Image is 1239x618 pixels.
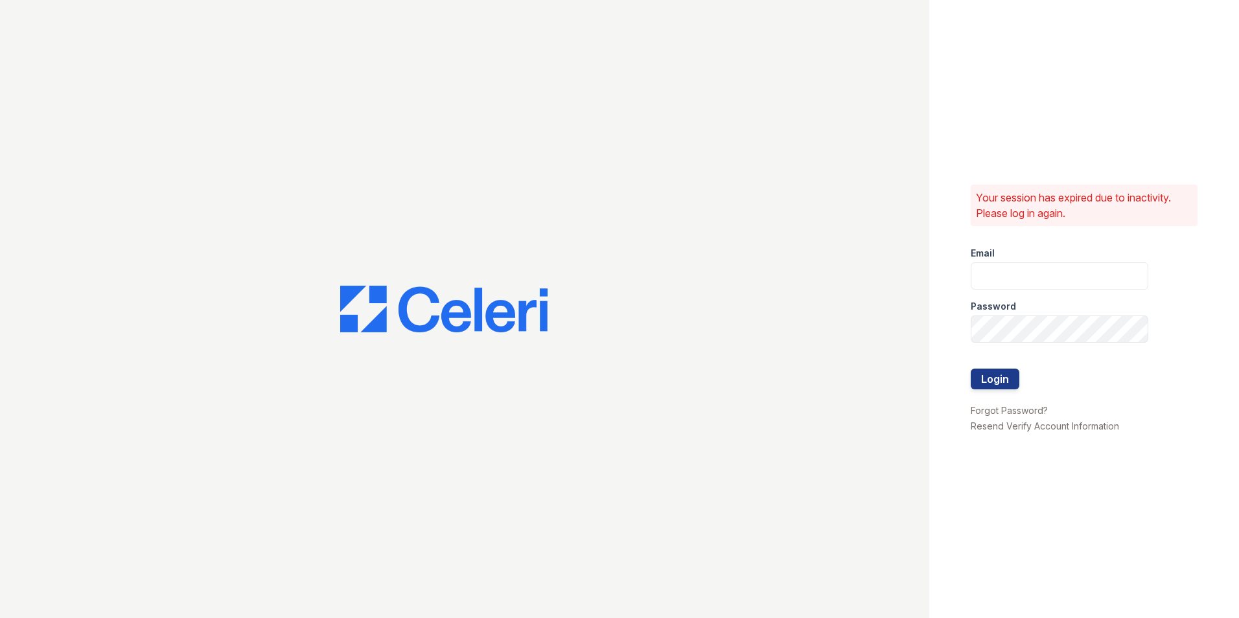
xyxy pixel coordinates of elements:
[971,405,1048,416] a: Forgot Password?
[971,420,1119,431] a: Resend Verify Account Information
[971,300,1016,313] label: Password
[971,247,995,260] label: Email
[971,369,1019,389] button: Login
[340,286,548,332] img: CE_Logo_Blue-a8612792a0a2168367f1c8372b55b34899dd931a85d93a1a3d3e32e68fde9ad4.png
[976,190,1192,221] p: Your session has expired due to inactivity. Please log in again.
